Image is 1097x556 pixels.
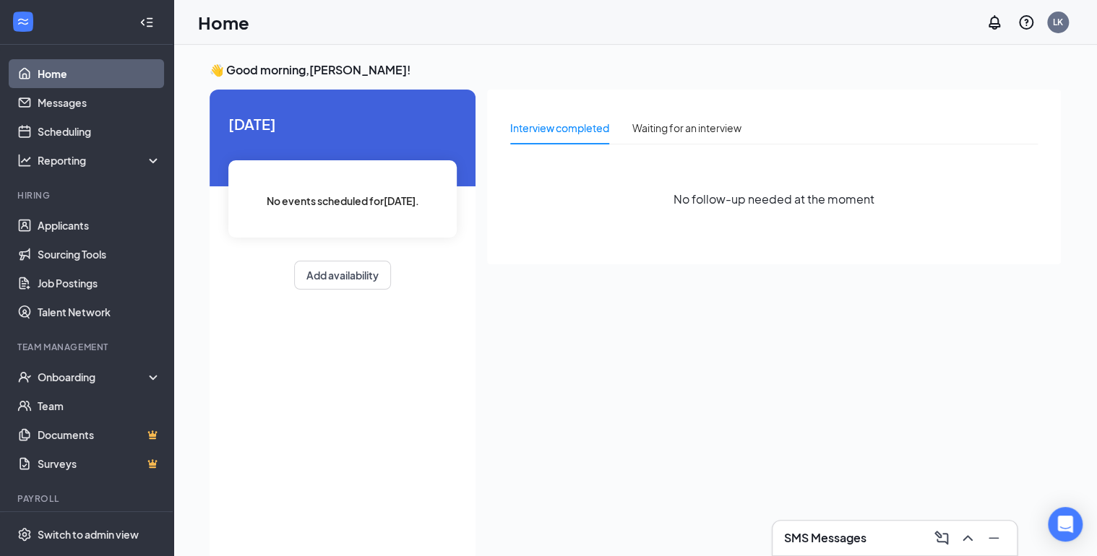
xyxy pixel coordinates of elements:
div: Switch to admin view [38,527,139,542]
div: Open Intercom Messenger [1048,507,1083,542]
svg: WorkstreamLogo [16,14,30,29]
a: Job Postings [38,269,161,297]
a: DocumentsCrown [38,420,161,449]
svg: Minimize [985,529,1002,547]
div: Waiting for an interview [632,120,741,136]
a: Home [38,59,161,88]
a: Team [38,391,161,420]
div: Team Management [17,341,158,353]
button: ComposeMessage [930,526,953,550]
div: Interview completed [510,120,609,136]
a: Sourcing Tools [38,240,161,269]
svg: Analysis [17,153,32,168]
a: Messages [38,88,161,117]
h3: SMS Messages [784,530,866,546]
svg: ComposeMessage [933,529,950,547]
div: LK [1053,16,1063,28]
span: [DATE] [228,113,457,135]
svg: UserCheck [17,370,32,384]
div: Reporting [38,153,162,168]
button: Add availability [294,261,391,290]
svg: Collapse [139,15,154,30]
button: Minimize [982,526,1005,550]
span: No events scheduled for [DATE] . [267,193,419,209]
span: No follow-up needed at the moment [674,190,874,208]
a: Applicants [38,211,161,240]
svg: QuestionInfo [1018,14,1035,31]
div: Hiring [17,189,158,201]
div: Payroll [17,492,158,505]
a: Talent Network [38,297,161,326]
a: SurveysCrown [38,449,161,478]
a: Scheduling [38,117,161,146]
svg: Settings [17,527,32,542]
h3: 👋 Good morning, [PERSON_NAME] ! [210,62,1061,78]
h1: Home [198,10,249,35]
button: ChevronUp [956,526,979,550]
svg: ChevronUp [959,529,976,547]
div: Onboarding [38,370,149,384]
svg: Notifications [986,14,1003,31]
